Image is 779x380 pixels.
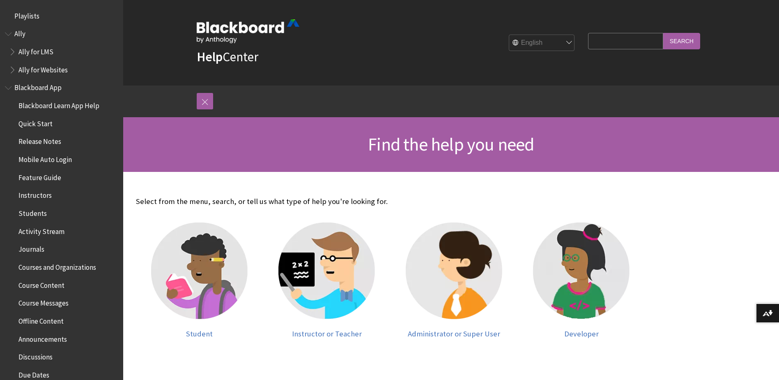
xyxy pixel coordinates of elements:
[406,222,502,319] img: Administrator
[18,278,64,290] span: Course Content
[509,35,575,51] select: Site Language Selector
[14,9,39,20] span: Playlists
[18,135,61,146] span: Release Notes
[197,49,258,65] a: HelpCenter
[18,63,68,74] span: Ally for Websites
[526,222,637,338] a: Developer
[271,222,382,338] a: Instructor Instructor or Teacher
[408,329,500,338] span: Administrator or Super User
[399,222,510,338] a: Administrator Administrator or Super User
[18,117,53,128] span: Quick Start
[18,171,61,182] span: Feature Guide
[18,225,64,236] span: Activity Stream
[18,153,72,164] span: Mobile Auto Login
[197,19,299,43] img: Blackboard by Anthology
[292,329,362,338] span: Instructor or Teacher
[5,27,118,77] nav: Book outline for Anthology Ally Help
[18,332,67,343] span: Announcements
[663,33,700,49] input: Search
[5,9,118,23] nav: Book outline for Playlists
[18,260,96,271] span: Courses and Organizations
[278,222,375,319] img: Instructor
[136,196,645,207] p: Select from the menu, search, or tell us what type of help you're looking for.
[18,189,52,200] span: Instructors
[18,243,44,254] span: Journals
[197,49,223,65] strong: Help
[186,329,213,338] span: Student
[18,206,47,218] span: Students
[368,133,534,155] span: Find the help you need
[18,350,53,361] span: Discussions
[18,45,53,56] span: Ally for LMS
[18,314,64,325] span: Offline Content
[144,222,255,338] a: Student Student
[18,99,99,110] span: Blackboard Learn App Help
[18,368,49,379] span: Due Dates
[14,27,25,38] span: Ally
[18,297,69,308] span: Course Messages
[14,81,62,92] span: Blackboard App
[564,329,599,338] span: Developer
[151,222,248,319] img: Student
